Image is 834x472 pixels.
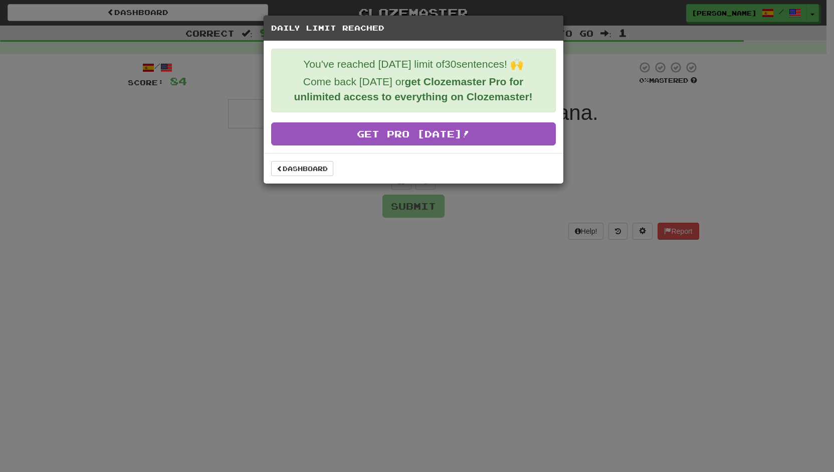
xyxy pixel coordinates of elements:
[279,74,548,104] p: Come back [DATE] or
[271,161,333,176] a: Dashboard
[271,23,556,33] h5: Daily Limit Reached
[271,122,556,145] a: Get Pro [DATE]!
[279,57,548,72] p: You've reached [DATE] limit of 30 sentences! 🙌
[294,76,532,102] strong: get Clozemaster Pro for unlimited access to everything on Clozemaster!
